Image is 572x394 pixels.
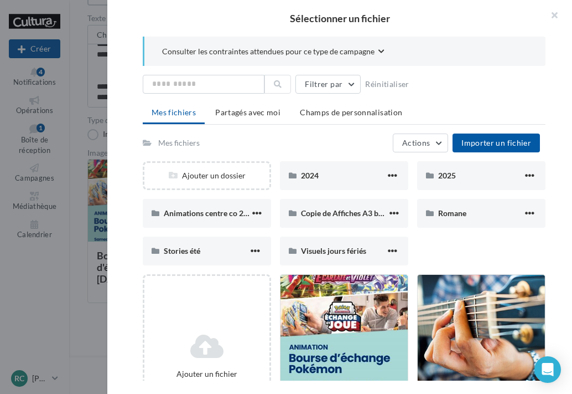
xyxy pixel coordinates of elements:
div: Mes fichiers [158,137,200,149]
div: Ajouter un dossier [144,170,269,181]
span: Consulter les contraintes attendues pour ce type de campagne [162,46,375,57]
span: Importer un fichier [461,138,531,147]
span: Mes fichiers [152,108,196,117]
span: Animations centre co 2025 [164,208,257,218]
span: 2024 [301,171,319,180]
span: Partagés avec moi [215,108,280,117]
button: Actions [393,134,448,152]
span: 2025 [438,171,456,180]
span: Copie de Affiches A3 bourses d'échange [301,208,436,218]
button: Réinitialiser [361,78,414,91]
button: Filtrer par [295,75,361,94]
span: Visuels jours fériés [301,246,366,255]
span: Romane [438,208,466,218]
span: Stories été [164,246,200,255]
div: Ajouter un fichier [149,369,265,380]
span: Actions [402,138,430,147]
div: Open Intercom Messenger [534,356,561,383]
span: Champs de personnalisation [300,108,402,117]
h2: Sélectionner un fichier [125,13,554,23]
button: Consulter les contraintes attendues pour ce type de campagne [162,45,384,59]
button: Importer un fichier [453,134,540,152]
